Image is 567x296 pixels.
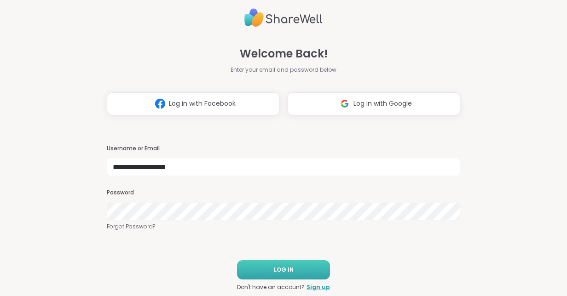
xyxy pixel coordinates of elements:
button: Log in with Facebook [107,92,280,115]
button: Log in with Google [287,92,460,115]
img: ShareWell Logomark [336,95,353,112]
span: LOG IN [274,266,294,274]
h3: Password [107,189,460,197]
a: Forgot Password? [107,222,460,231]
span: Log in with Google [353,99,412,108]
button: LOG IN [237,260,330,279]
h3: Username or Email [107,145,460,153]
span: Don't have an account? [237,283,305,291]
span: Welcome Back! [240,46,328,62]
a: Sign up [307,283,330,291]
span: Log in with Facebook [169,99,236,108]
img: ShareWell Logo [244,5,323,31]
img: ShareWell Logomark [151,95,169,112]
span: Enter your email and password below [231,66,336,74]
